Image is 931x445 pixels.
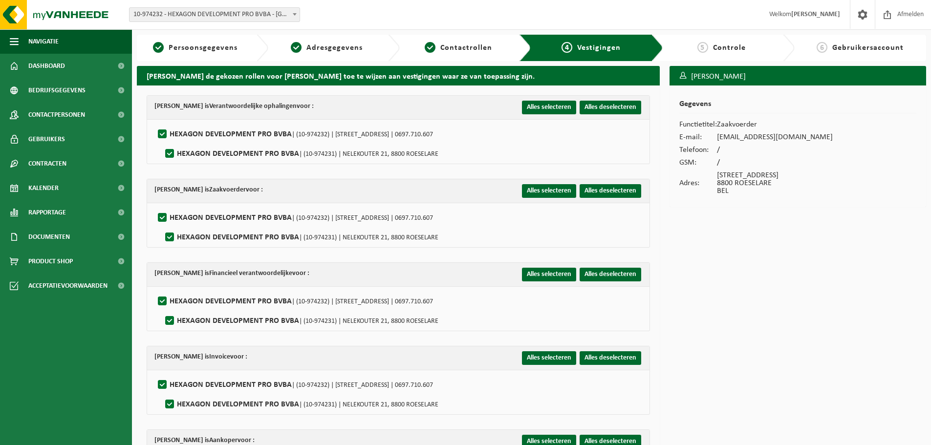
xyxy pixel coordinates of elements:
label: HEXAGON DEVELOPMENT PRO BVBA [163,314,438,328]
strong: Aankoper [209,437,238,444]
strong: Invoice [209,353,230,360]
label: HEXAGON DEVELOPMENT PRO BVBA [156,211,433,225]
span: Documenten [28,225,70,249]
span: Contactrollen [440,44,492,52]
td: / [717,156,833,169]
span: Rapportage [28,200,66,225]
button: Alles deselecteren [580,101,641,114]
button: Alles deselecteren [580,184,641,198]
strong: [PERSON_NAME] [791,11,840,18]
td: Zaakvoerder [717,118,833,131]
span: Gebruikers [28,127,65,151]
strong: Verantwoordelijke ophalingen [209,103,297,110]
span: Adresgegevens [306,44,363,52]
span: Product Shop [28,249,73,274]
div: [PERSON_NAME] is voor : [154,268,309,279]
strong: Zaakvoerder [209,186,246,193]
button: Alles selecteren [522,184,576,198]
td: [STREET_ADDRESS] 8800 ROESELARE BEL [717,169,833,197]
strong: Financieel verantwoordelijke [209,270,292,277]
td: Adres: [679,169,717,197]
a: 3Contactrollen [405,42,512,54]
button: Alles selecteren [522,268,576,281]
span: 3 [425,42,435,53]
span: Navigatie [28,29,59,54]
span: | (10-974232) | [STREET_ADDRESS] | 0697.710.607 [292,214,433,222]
button: Alles selecteren [522,101,576,114]
td: Telefoon: [679,144,717,156]
span: 4 [562,42,572,53]
div: [PERSON_NAME] is voor : [154,184,263,196]
a: 2Adresgegevens [273,42,380,54]
label: HEXAGON DEVELOPMENT PRO BVBA [163,147,438,161]
span: | (10-974231) | NELEKOUTER 21, 8800 ROESELARE [299,150,438,158]
span: Bedrijfsgegevens [28,78,86,103]
td: / [717,144,833,156]
button: Alles deselecteren [580,268,641,281]
td: Functietitel: [679,118,717,131]
td: E-mail: [679,131,717,144]
span: 5 [697,42,708,53]
span: | (10-974231) | NELEKOUTER 21, 8800 ROESELARE [299,318,438,325]
span: | (10-974232) | [STREET_ADDRESS] | 0697.710.607 [292,381,433,389]
button: Alles selecteren [522,351,576,365]
label: HEXAGON DEVELOPMENT PRO BVBA [156,294,433,309]
span: | (10-974231) | NELEKOUTER 21, 8800 ROESELARE [299,234,438,241]
span: Vestigingen [577,44,621,52]
span: Acceptatievoorwaarden [28,274,108,298]
td: [EMAIL_ADDRESS][DOMAIN_NAME] [717,131,833,144]
label: HEXAGON DEVELOPMENT PRO BVBA [163,230,438,245]
label: HEXAGON DEVELOPMENT PRO BVBA [163,397,438,412]
span: | (10-974232) | [STREET_ADDRESS] | 0697.710.607 [292,131,433,138]
span: Contactpersonen [28,103,85,127]
span: Controle [713,44,746,52]
span: Kalender [28,176,59,200]
span: | (10-974232) | [STREET_ADDRESS] | 0697.710.607 [292,298,433,305]
h2: [PERSON_NAME] de gekozen rollen voor [PERSON_NAME] toe te wijzen aan vestigingen waar ze van toep... [137,66,660,85]
span: 10-974232 - HEXAGON DEVELOPMENT PRO BVBA - ROESELARE [129,7,300,22]
span: 1 [153,42,164,53]
h3: [PERSON_NAME] [670,66,926,87]
div: [PERSON_NAME] is voor : [154,101,314,112]
span: Dashboard [28,54,65,78]
span: Gebruikersaccount [832,44,904,52]
td: GSM: [679,156,717,169]
label: HEXAGON DEVELOPMENT PRO BVBA [156,378,433,392]
span: Persoonsgegevens [169,44,238,52]
span: | (10-974231) | NELEKOUTER 21, 8800 ROESELARE [299,401,438,408]
div: [PERSON_NAME] is voor : [154,351,247,363]
span: 10-974232 - HEXAGON DEVELOPMENT PRO BVBA - ROESELARE [130,8,300,21]
label: HEXAGON DEVELOPMENT PRO BVBA [156,127,433,142]
button: Alles deselecteren [580,351,641,365]
h2: Gegevens [679,100,916,113]
span: 6 [817,42,827,53]
span: 2 [291,42,302,53]
span: Contracten [28,151,66,176]
a: 1Persoonsgegevens [142,42,249,54]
